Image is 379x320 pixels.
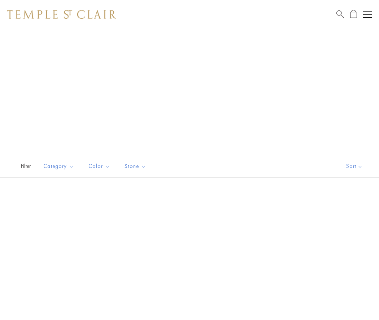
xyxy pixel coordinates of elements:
[85,162,116,171] span: Color
[363,10,372,19] button: Open navigation
[83,158,116,174] button: Color
[7,10,116,19] img: Temple St. Clair
[121,162,152,171] span: Stone
[330,155,379,177] button: Show sort by
[119,158,152,174] button: Stone
[350,10,357,19] a: Open Shopping Bag
[40,162,79,171] span: Category
[336,10,344,19] a: Search
[38,158,79,174] button: Category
